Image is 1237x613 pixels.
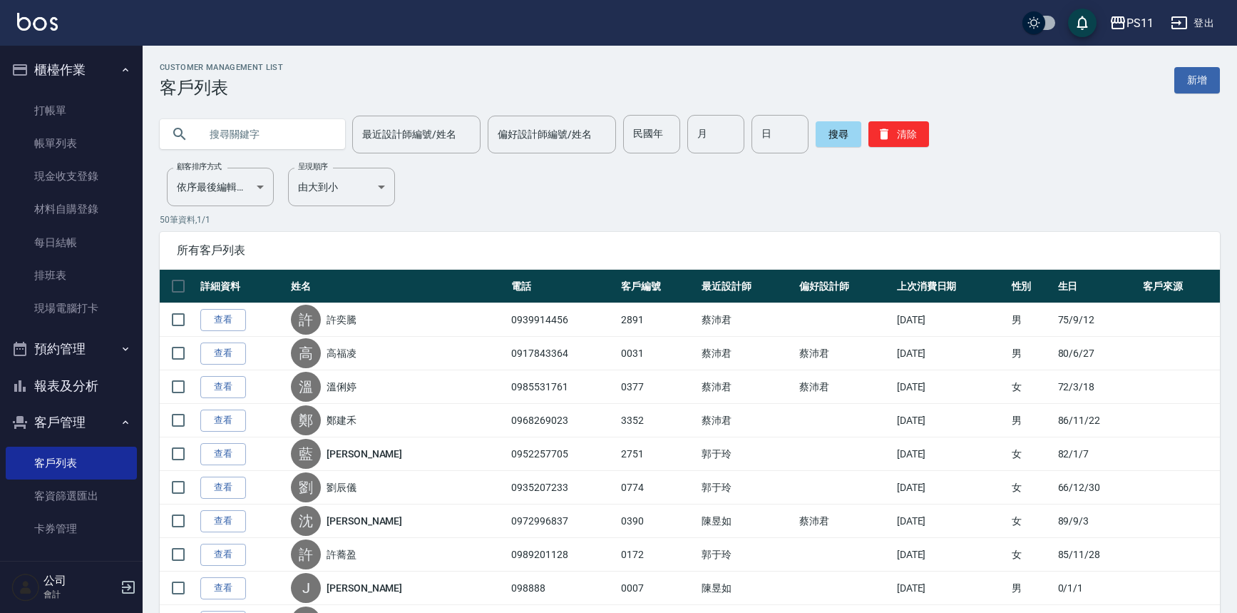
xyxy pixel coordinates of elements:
[291,539,321,569] div: 許
[893,337,1008,370] td: [DATE]
[893,471,1008,505] td: [DATE]
[6,127,137,160] a: 帳單列表
[617,370,698,404] td: 0377
[698,437,796,471] td: 郭于玲
[796,370,893,404] td: 蔡沛君
[893,370,1008,404] td: [DATE]
[160,63,283,72] h2: Customer Management List
[893,404,1008,437] td: [DATE]
[1054,370,1139,404] td: 72/3/18
[11,573,40,602] img: Person
[1008,404,1054,437] td: 男
[796,505,893,538] td: 蔡沛君
[291,573,321,603] div: J
[327,313,356,327] a: 許奕騰
[200,544,246,566] a: 查看
[508,471,617,505] td: 0935207233
[6,447,137,480] a: 客戶列表
[698,370,796,404] td: 蔡沛君
[200,577,246,599] a: 查看
[1008,270,1054,303] th: 性別
[893,538,1008,572] td: [DATE]
[1054,505,1139,538] td: 89/9/3
[617,404,698,437] td: 3352
[200,443,246,465] a: 查看
[617,538,698,572] td: 0172
[6,404,137,441] button: 客戶管理
[893,437,1008,471] td: [DATE]
[291,338,321,368] div: 高
[617,270,698,303] th: 客戶編號
[1054,471,1139,505] td: 66/12/30
[327,547,356,562] a: 許蕎盈
[1008,303,1054,337] td: 男
[508,538,617,572] td: 0989201128
[1008,505,1054,538] td: 女
[617,505,698,538] td: 0390
[327,380,356,394] a: 溫俐婷
[6,160,137,193] a: 現金收支登錄
[617,572,698,605] td: 0007
[796,337,893,370] td: 蔡沛君
[1174,67,1220,93] a: 新增
[698,471,796,505] td: 郭于玲
[1104,9,1159,38] button: PS11
[6,292,137,325] a: 現場電腦打卡
[1054,572,1139,605] td: 0/1/1
[6,193,137,226] a: 材料自購登錄
[617,303,698,337] td: 2891
[291,472,321,502] div: 劉
[796,270,893,303] th: 偏好設計師
[327,346,356,360] a: 高福凌
[43,574,116,588] h5: 公司
[6,259,137,292] a: 排班表
[868,121,929,147] button: 清除
[6,226,137,259] a: 每日結帳
[291,439,321,469] div: 藍
[508,404,617,437] td: 0968269023
[1054,404,1139,437] td: 86/11/22
[1126,14,1154,32] div: PS11
[893,270,1008,303] th: 上次消費日期
[327,581,402,595] a: [PERSON_NAME]
[1165,10,1220,36] button: 登出
[617,337,698,370] td: 0031
[508,337,617,370] td: 0917843364
[816,121,861,147] button: 搜尋
[291,405,321,435] div: 鄭
[1054,538,1139,572] td: 85/11/28
[698,505,796,538] td: 陳昱如
[1008,337,1054,370] td: 男
[508,572,617,605] td: 098888
[160,213,1220,226] p: 50 筆資料, 1 / 1
[200,115,334,153] input: 搜尋關鍵字
[893,505,1008,538] td: [DATE]
[291,305,321,335] div: 許
[327,447,402,461] a: [PERSON_NAME]
[200,343,246,365] a: 查看
[177,161,222,172] label: 顧客排序方式
[698,404,796,437] td: 蔡沛君
[197,270,287,303] th: 詳細資料
[1008,370,1054,404] td: 女
[291,372,321,402] div: 溫
[508,303,617,337] td: 0939914456
[200,410,246,432] a: 查看
[6,94,137,127] a: 打帳單
[1054,437,1139,471] td: 82/1/7
[6,330,137,368] button: 預約管理
[617,437,698,471] td: 2751
[327,514,402,528] a: [PERSON_NAME]
[508,505,617,538] td: 0972996837
[200,477,246,499] a: 查看
[200,309,246,331] a: 查看
[287,270,508,303] th: 姓名
[698,270,796,303] th: 最近設計師
[1008,538,1054,572] td: 女
[17,13,58,31] img: Logo
[698,337,796,370] td: 蔡沛君
[200,376,246,398] a: 查看
[298,161,328,172] label: 呈現順序
[508,370,617,404] td: 0985531761
[160,78,283,98] h3: 客戶列表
